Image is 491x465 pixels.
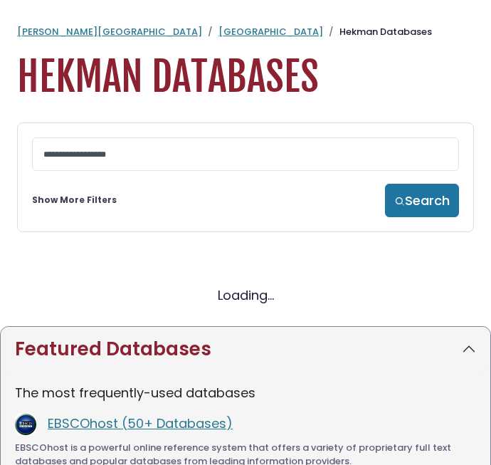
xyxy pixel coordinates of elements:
a: [PERSON_NAME][GEOGRAPHIC_DATA] [17,25,202,38]
button: Featured Databases [1,327,490,372]
p: The most frequently-used databases [15,383,476,402]
a: EBSCOhost (50+ Databases) [48,414,233,432]
div: Loading... [17,286,474,305]
li: Hekman Databases [323,25,432,39]
h1: Hekman Databases [17,53,474,101]
a: Show More Filters [32,194,117,207]
button: Search [385,184,459,217]
input: Search database by title or keyword [32,137,459,171]
nav: breadcrumb [17,25,474,39]
a: [GEOGRAPHIC_DATA] [218,25,323,38]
